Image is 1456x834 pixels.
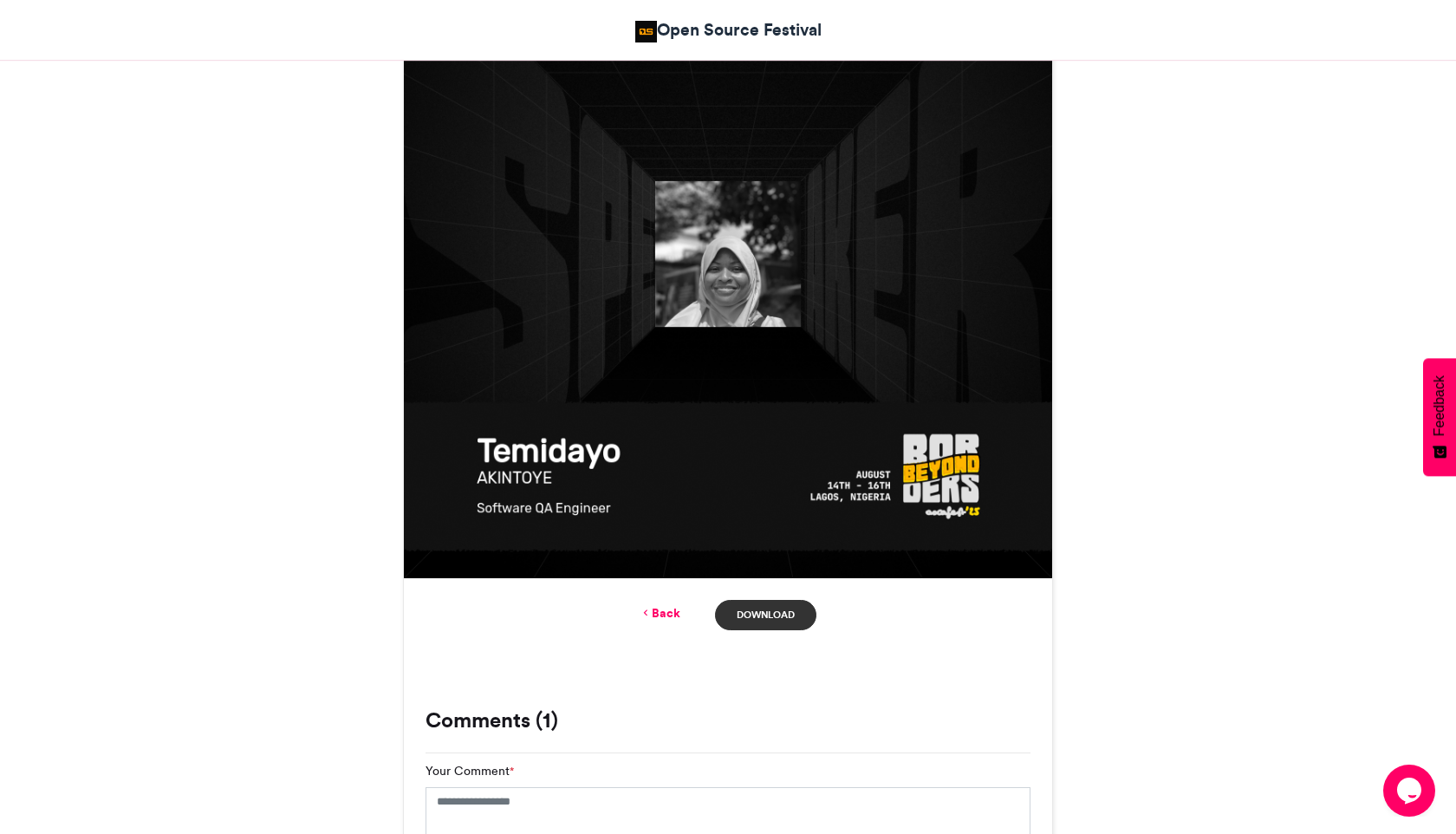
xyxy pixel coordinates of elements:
[426,710,1030,731] h3: Comments (1)
[635,21,657,42] img: Open Source Community Africa
[1383,765,1439,817] iframe: chat widget
[1423,358,1456,476] button: Feedback - Show survey
[1432,375,1447,436] span: Feedback
[426,762,514,780] label: Your Comment
[715,600,816,630] a: Download
[640,604,680,622] a: Back
[635,17,822,42] a: Open Source Festival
